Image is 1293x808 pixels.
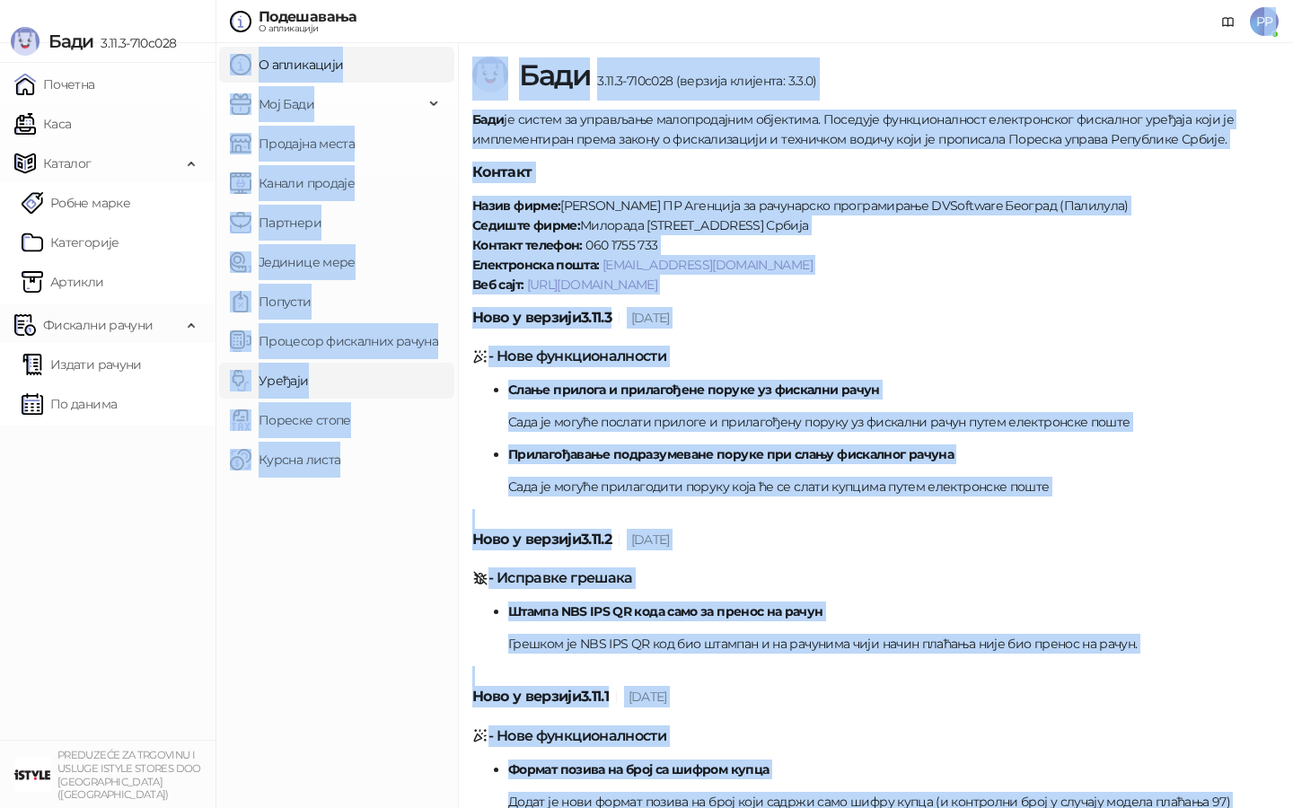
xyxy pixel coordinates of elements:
[472,57,508,92] img: Logo
[472,725,1279,747] h5: - Нове функционалности
[230,402,351,438] a: Пореске стопе
[472,217,580,233] strong: Седиште фирме:
[472,196,1279,294] p: [PERSON_NAME] ПР Агенција за рачунарско програмирање DVSoftware Београд (Палилула) Милорада [STRE...
[631,310,670,326] span: [DATE]
[43,145,92,181] span: Каталог
[230,47,343,83] a: О апликацији
[508,477,1279,496] p: Сада је могуће прилагодити поруку која ће се слати купцима путем електронске поште
[508,634,1279,654] p: Грешком је NBS IPS QR код био штампан и на рачунима чији начин плаћања није био пренос на рачун.
[230,126,355,162] a: Продајна места
[230,442,340,478] a: Курсна листа
[11,27,40,56] img: Logo
[230,205,321,241] a: Партнери
[472,162,1279,183] h5: Контакт
[14,66,95,102] a: Почетна
[508,761,769,777] strong: Формат позива на број са шифром купца
[508,603,823,619] strong: Штампа NBS IPS QR кода само за пренос на рачун
[14,106,71,142] a: Каса
[472,686,1279,707] h5: Ново у верзији 3.11.1
[230,165,355,201] a: Канали продаје
[472,307,1279,329] h5: Ново у верзији 3.11.3
[22,264,104,300] a: ArtikliАртикли
[472,529,1279,550] h5: Ново у верзији 3.11.2
[508,412,1279,432] p: Сада је могуће послати прилоге и прилагођену поруку уз фискални рачун путем електронске поште
[22,347,142,382] a: Издати рачуни
[230,323,438,359] a: Процесор фискалних рачуна
[527,277,657,293] a: [URL][DOMAIN_NAME]
[259,10,357,24] div: Подешавања
[472,277,523,293] strong: Веб сајт:
[1250,7,1279,36] span: PP
[472,346,1279,367] h5: - Нове функционалности
[259,24,357,33] div: О апликацији
[1214,7,1243,36] a: Документација
[57,749,201,801] small: PREDUZEĆE ZA TRGOVINU I USLUGE ISTYLE STORES DOO [GEOGRAPHIC_DATA] ([GEOGRAPHIC_DATA])
[230,284,312,320] a: Попусти
[472,111,504,127] strong: Бади
[48,31,93,52] span: Бади
[472,257,599,273] strong: Електронска пошта:
[472,110,1279,149] p: је систем за управљање малопродајним објектима. Поседује функционалност електронског фискалног ур...
[519,57,590,92] span: Бади
[22,386,117,422] a: По данима
[631,531,670,548] span: [DATE]
[472,237,583,253] strong: Контакт телефон:
[472,567,1279,589] h5: - Исправке грешака
[259,86,314,122] span: Мој Бади
[22,224,119,260] a: Категорије
[629,689,667,705] span: [DATE]
[472,198,560,214] strong: Назив фирме:
[22,185,130,221] a: Робне марке
[93,35,176,51] span: 3.11.3-710c028
[508,382,880,398] strong: Слање прилога и прилагођене поруке уз фискални рачун
[230,363,309,399] a: Уређаји
[603,257,813,273] a: [EMAIL_ADDRESS][DOMAIN_NAME]
[508,446,954,462] strong: Прилагођавање подразумеване поруке при слању фискалног рачуна
[14,757,50,793] img: 64x64-companyLogo-77b92cf4-9946-4f36-9751-bf7bb5fd2c7d.png
[590,73,816,89] span: 3.11.3-710c028 (верзија клијента: 3.3.0)
[43,307,153,343] span: Фискални рачуни
[230,244,356,280] a: Јединице мере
